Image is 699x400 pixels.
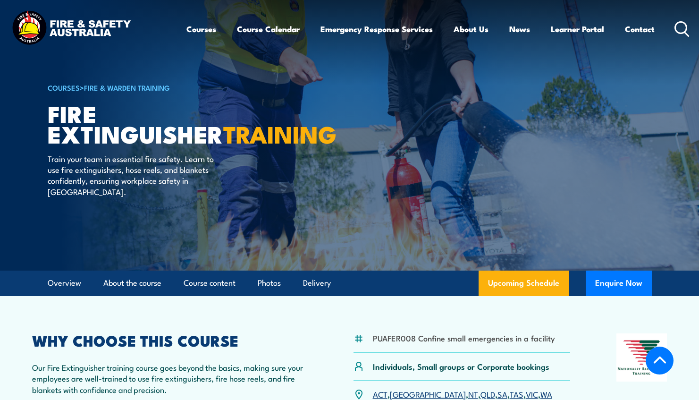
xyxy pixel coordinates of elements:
a: About the course [103,271,161,296]
a: NT [468,388,478,400]
button: Enquire Now [586,271,652,296]
strong: TRAINING [223,115,337,152]
img: Nationally Recognised Training logo. [616,333,667,382]
a: Photos [258,271,281,296]
a: Emergency Response Services [320,17,433,42]
a: Upcoming Schedule [479,271,569,296]
a: Contact [625,17,655,42]
p: , , , , , , , [373,389,552,400]
a: Course content [184,271,236,296]
a: About Us [454,17,488,42]
h6: > [48,82,281,93]
a: News [509,17,530,42]
h1: Fire Extinguisher [48,103,281,144]
a: SA [497,388,507,400]
a: ACT [373,388,387,400]
a: WA [540,388,552,400]
a: Fire & Warden Training [84,82,170,93]
p: Our Fire Extinguisher training course goes beyond the basics, making sure your employees are well... [32,362,308,395]
a: VIC [526,388,538,400]
a: [GEOGRAPHIC_DATA] [390,388,466,400]
li: PUAFER008 Confine small emergencies in a facility [373,332,555,343]
a: QLD [480,388,495,400]
a: Courses [186,17,216,42]
h2: WHY CHOOSE THIS COURSE [32,333,308,347]
a: Overview [48,271,81,296]
a: Learner Portal [551,17,604,42]
a: Course Calendar [237,17,300,42]
a: Delivery [303,271,331,296]
a: COURSES [48,82,80,93]
a: TAS [510,388,523,400]
p: Individuals, Small groups or Corporate bookings [373,361,549,372]
p: Train your team in essential fire safety. Learn to use fire extinguishers, hose reels, and blanke... [48,153,220,197]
